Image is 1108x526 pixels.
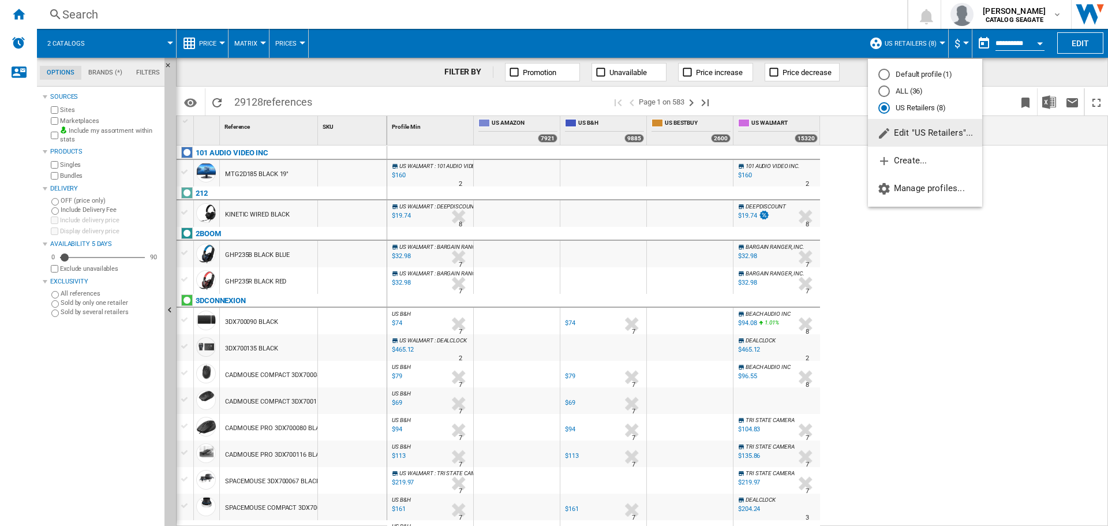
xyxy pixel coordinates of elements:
span: Manage profiles... [877,183,965,193]
md-radio-button: US Retailers (8) [878,102,972,113]
span: Edit "US Retailers"... [877,128,973,138]
span: Create... [877,155,927,166]
md-radio-button: Default profile (1) [878,69,972,80]
md-radio-button: ALL (36) [878,86,972,97]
